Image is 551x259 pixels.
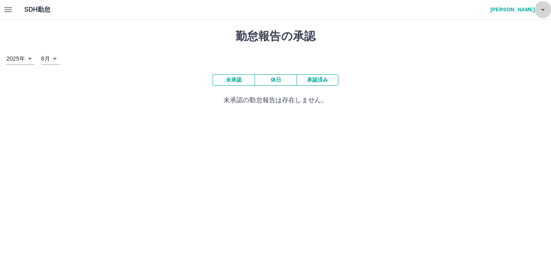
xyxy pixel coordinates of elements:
[41,53,60,65] div: 8月
[6,95,545,105] p: 未承認の勤怠報告は存在しません。
[6,53,35,65] div: 2025年
[255,74,296,86] button: 休日
[213,74,255,86] button: 未承認
[6,29,545,43] h1: 勤怠報告の承認
[296,74,338,86] button: 承認済み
